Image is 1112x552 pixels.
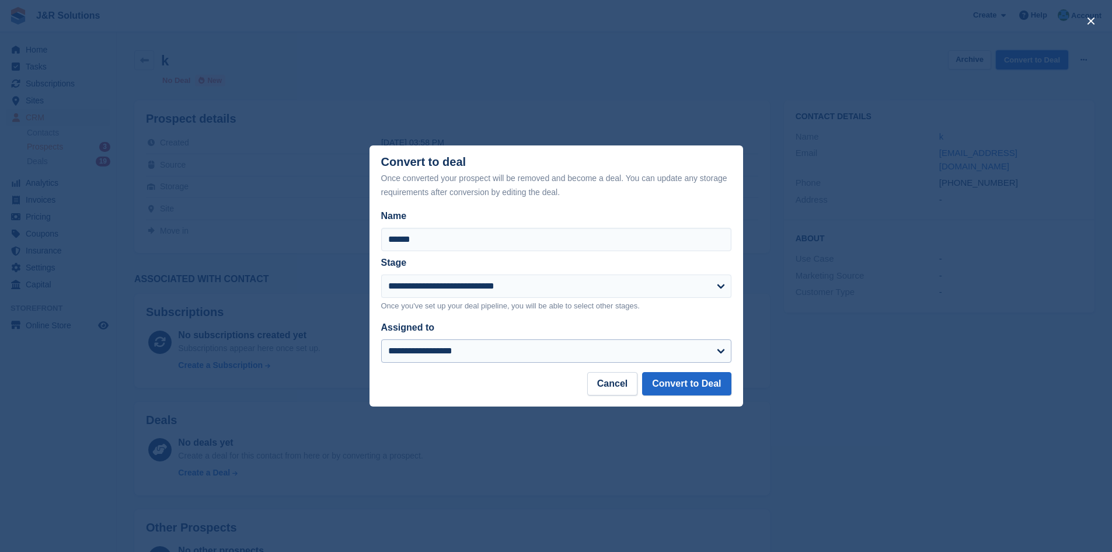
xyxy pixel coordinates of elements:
[642,372,731,395] button: Convert to Deal
[381,322,435,332] label: Assigned to
[381,258,407,268] label: Stage
[381,300,731,312] p: Once you've set up your deal pipeline, you will be able to select other stages.
[587,372,637,395] button: Cancel
[381,155,731,199] div: Convert to deal
[381,171,731,199] div: Once converted your prospect will be removed and become a deal. You can update any storage requir...
[1082,12,1100,30] button: close
[381,209,731,223] label: Name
